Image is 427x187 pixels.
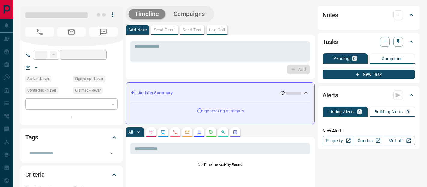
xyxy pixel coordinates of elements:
[197,130,201,135] svg: Listing Alerts
[131,87,310,98] div: Activity Summary
[168,9,211,19] button: Campaigns
[374,110,403,114] p: Building Alerts
[161,130,165,135] svg: Lead Browsing Activity
[128,28,147,32] p: Add Note
[25,167,118,182] div: Criteria
[25,27,54,37] span: No Number
[107,149,116,157] button: Open
[333,56,350,61] p: Pending
[27,76,49,82] span: Active - Never
[25,170,45,179] h2: Criteria
[25,130,118,145] div: Tags
[382,57,403,61] p: Completed
[358,110,361,114] p: 0
[75,76,103,82] span: Signed up - Never
[233,130,238,135] svg: Agent Actions
[204,108,244,114] p: generating summary
[130,162,310,167] p: No Timeline Activity Found
[27,87,56,93] span: Contacted - Never
[353,136,384,145] a: Condos
[323,10,338,20] h2: Notes
[149,130,153,135] svg: Notes
[323,88,415,102] div: Alerts
[323,136,353,145] a: Property
[209,130,213,135] svg: Requests
[221,130,226,135] svg: Opportunities
[128,130,133,134] p: All
[185,130,189,135] svg: Emails
[89,27,118,37] span: No Number
[323,70,415,79] button: New Task
[329,110,355,114] p: Listing Alerts
[173,130,177,135] svg: Calls
[129,9,165,19] button: Timeline
[323,128,415,134] p: New Alert:
[25,132,38,142] h2: Tags
[323,8,415,22] div: Notes
[35,65,37,70] a: --
[323,90,338,100] h2: Alerts
[323,35,415,49] div: Tasks
[75,87,101,93] span: Claimed - Never
[407,110,409,114] p: 0
[353,56,356,61] p: 0
[384,136,415,145] a: Mr.Loft
[138,90,173,96] p: Activity Summary
[57,27,86,37] span: No Email
[323,37,338,47] h2: Tasks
